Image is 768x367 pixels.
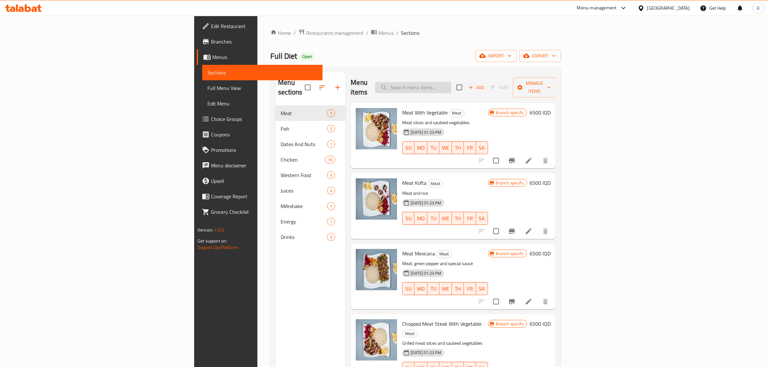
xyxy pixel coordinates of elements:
div: items [327,125,335,133]
span: Chopped Meat Steak With Vegetable [402,319,482,329]
img: Meat Mexicana [356,249,397,290]
li: / [396,29,398,37]
div: Chicken16 [275,152,345,167]
div: Juices4 [275,183,345,198]
button: WE [439,212,452,225]
a: Full Menu View [202,80,323,96]
div: Juices [281,187,327,194]
button: FR [464,141,476,154]
span: WE [442,214,449,223]
span: import [481,52,512,60]
span: Branches [211,38,317,45]
div: Meat [428,180,443,187]
span: Sections [207,69,317,76]
span: Promotions [211,146,317,154]
span: [DATE] 01:23 PM [408,129,444,135]
button: delete [538,223,553,239]
div: Western Food6 [275,167,345,183]
button: Branch-specific-item [504,223,520,239]
span: MO [417,143,425,153]
span: MO [417,214,425,223]
div: Menu-management [577,4,617,12]
button: MO [414,212,427,225]
div: items [327,171,335,179]
p: Meat slices and sauteed vegetables [402,119,488,127]
span: Add item [466,83,487,93]
button: SU [402,282,414,295]
span: Select all sections [301,81,314,94]
span: FR [466,284,473,293]
span: MO [417,284,425,293]
div: items [327,233,335,241]
span: Restaurants management [306,29,364,37]
span: 1 [327,219,335,225]
a: Choice Groups [197,111,323,127]
span: Meat Kofta [402,178,426,188]
button: FR [464,282,476,295]
a: Edit menu item [525,298,533,305]
button: TU [427,212,439,225]
div: Fish2 [275,121,345,136]
a: Branches [197,34,323,49]
span: Western Food [281,171,327,179]
span: 6 [327,172,335,178]
button: Manage items [513,77,556,97]
img: Meat With Vegetable [356,108,397,149]
span: export [524,52,556,60]
button: SA [476,141,488,154]
div: Drinks3 [275,229,345,245]
span: Choice Groups [211,115,317,123]
span: Coverage Report [211,193,317,200]
a: Edit menu item [525,157,533,164]
span: Sections [401,29,419,37]
p: Meat, green pepper and special sauce [402,260,488,268]
span: Select to update [489,154,503,167]
a: Upsell [197,173,323,189]
a: Edit Restaurant [197,18,323,34]
span: Drinks [281,233,327,241]
span: Energy [281,218,327,225]
span: Select to update [489,295,503,308]
span: WE [442,143,449,153]
span: 2 [327,126,335,132]
span: Version: [197,226,213,234]
span: Meat [403,330,417,337]
span: Fish [281,125,327,133]
span: Edit Restaurant [211,22,317,30]
span: Sort sections [314,80,330,95]
span: Meat [281,109,327,117]
span: SA [479,214,485,223]
span: WE [442,284,449,293]
span: Dates And Nuts [281,140,327,148]
span: Edit Menu [207,100,317,107]
span: Coupons [211,131,317,138]
div: Meat [402,330,418,337]
span: Get support on: [197,237,227,245]
button: import [475,50,517,62]
button: WE [439,282,452,295]
div: Energy1 [275,214,345,229]
button: Branch-specific-item [504,294,520,309]
button: SA [476,212,488,225]
a: Menus [371,29,394,37]
span: Branch specific [494,180,527,186]
div: items [325,156,335,164]
li: / [366,29,368,37]
span: Menu disclaimer [211,162,317,169]
button: WE [439,141,452,154]
span: SU [405,284,412,293]
span: Menus [212,53,317,61]
span: 1 [327,141,335,147]
div: Milkshake1 [275,198,345,214]
span: SU [405,143,412,153]
span: Select section [453,81,466,94]
img: Chopped Meat Steak With Vegetable [356,319,397,361]
span: 16 [325,157,335,163]
span: Chicken [281,156,325,164]
span: [DATE] 01:23 PM [408,200,444,206]
span: 4 [327,188,335,194]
